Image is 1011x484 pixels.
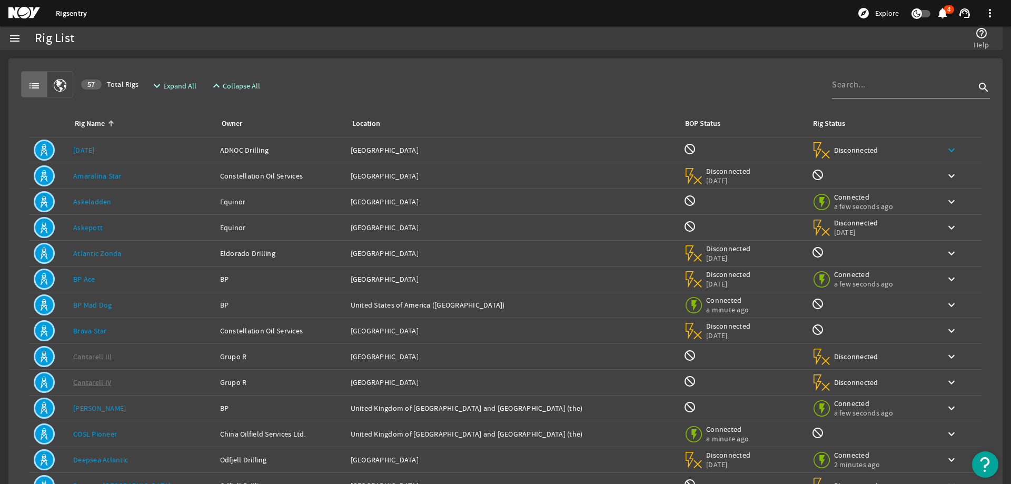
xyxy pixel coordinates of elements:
[351,222,675,233] div: [GEOGRAPHIC_DATA]
[706,305,751,314] span: a minute ago
[351,248,675,259] div: [GEOGRAPHIC_DATA]
[683,349,696,362] mat-icon: BOP Monitoring not available for this rig
[223,81,260,91] span: Collapse All
[706,450,751,460] span: Disconnected
[834,202,893,211] span: a few seconds ago
[706,424,751,434] span: Connected
[163,81,196,91] span: Expand All
[73,378,111,387] a: Cantarell IV
[351,403,675,413] div: United Kingdom of [GEOGRAPHIC_DATA] and [GEOGRAPHIC_DATA] (the)
[220,429,342,439] div: China Oilfield Services Ltd.
[945,195,958,208] mat-icon: keyboard_arrow_down
[945,402,958,414] mat-icon: keyboard_arrow_down
[811,298,824,310] mat-icon: Rig Monitoring not available for this rig
[28,80,41,92] mat-icon: list
[811,323,824,336] mat-icon: Rig Monitoring not available for this rig
[706,295,751,305] span: Connected
[220,118,338,130] div: Owner
[683,401,696,413] mat-icon: BOP Monitoring not available for this rig
[220,455,342,465] div: Odfjell Drilling
[56,8,87,18] a: Rigsentry
[220,377,342,388] div: Grupo R
[834,228,879,237] span: [DATE]
[220,351,342,362] div: Grupo R
[351,118,671,130] div: Location
[706,331,751,340] span: [DATE]
[945,144,958,156] mat-icon: keyboard_arrow_down
[8,32,21,45] mat-icon: menu
[706,279,751,289] span: [DATE]
[834,270,893,279] span: Connected
[351,351,675,362] div: [GEOGRAPHIC_DATA]
[977,1,1003,26] button: more_vert
[834,450,880,460] span: Connected
[81,80,102,90] div: 57
[706,253,751,263] span: [DATE]
[73,403,126,413] a: [PERSON_NAME]
[945,247,958,260] mat-icon: keyboard_arrow_down
[206,76,264,95] button: Collapse All
[834,408,893,418] span: a few seconds ago
[81,79,138,90] span: Total Rigs
[683,143,696,155] mat-icon: BOP Monitoring not available for this rig
[706,166,751,176] span: Disconnected
[220,222,342,233] div: Equinor
[706,321,751,331] span: Disconnected
[351,145,675,155] div: [GEOGRAPHIC_DATA]
[811,246,824,259] mat-icon: Rig Monitoring not available for this rig
[706,270,751,279] span: Disconnected
[73,429,117,439] a: COSL Pioneer
[834,192,893,202] span: Connected
[834,399,893,408] span: Connected
[351,171,675,181] div: [GEOGRAPHIC_DATA]
[832,78,975,91] input: Search...
[351,325,675,336] div: [GEOGRAPHIC_DATA]
[220,274,342,284] div: BP
[351,196,675,207] div: [GEOGRAPHIC_DATA]
[706,460,751,469] span: [DATE]
[834,218,879,228] span: Disconnected
[945,453,958,466] mat-icon: keyboard_arrow_down
[73,300,112,310] a: BP Mad Dog
[351,455,675,465] div: [GEOGRAPHIC_DATA]
[683,194,696,207] mat-icon: BOP Monitoring not available for this rig
[813,118,845,130] div: Rig Status
[220,403,342,413] div: BP
[73,145,95,155] a: [DATE]
[706,244,751,253] span: Disconnected
[975,27,988,39] mat-icon: help_outline
[945,376,958,389] mat-icon: keyboard_arrow_down
[351,429,675,439] div: United Kingdom of [GEOGRAPHIC_DATA] and [GEOGRAPHIC_DATA] (the)
[75,118,105,130] div: Rig Name
[945,273,958,285] mat-icon: keyboard_arrow_down
[706,434,751,443] span: a minute ago
[958,7,971,19] mat-icon: support_agent
[936,7,949,19] mat-icon: notifications
[834,378,879,387] span: Disconnected
[977,81,990,94] i: search
[834,145,879,155] span: Disconnected
[73,455,128,465] a: Deepsea Atlantic
[834,352,879,361] span: Disconnected
[35,33,74,44] div: Rig List
[683,375,696,388] mat-icon: BOP Monitoring not available for this rig
[811,169,824,181] mat-icon: Rig Monitoring not available for this rig
[220,145,342,155] div: ADNOC Drilling
[857,7,870,19] mat-icon: explore
[834,279,893,289] span: a few seconds ago
[146,76,201,95] button: Expand All
[853,5,903,22] button: Explore
[73,274,95,284] a: BP Ace
[351,274,675,284] div: [GEOGRAPHIC_DATA]
[73,352,112,361] a: Cantarell III
[937,8,948,19] button: 4
[220,171,342,181] div: Constellation Oil Services
[945,428,958,440] mat-icon: keyboard_arrow_down
[220,300,342,310] div: BP
[945,221,958,234] mat-icon: keyboard_arrow_down
[222,118,242,130] div: Owner
[875,8,899,18] span: Explore
[220,248,342,259] div: Eldorado Drilling
[834,460,880,469] span: 2 minutes ago
[210,80,219,92] mat-icon: expand_less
